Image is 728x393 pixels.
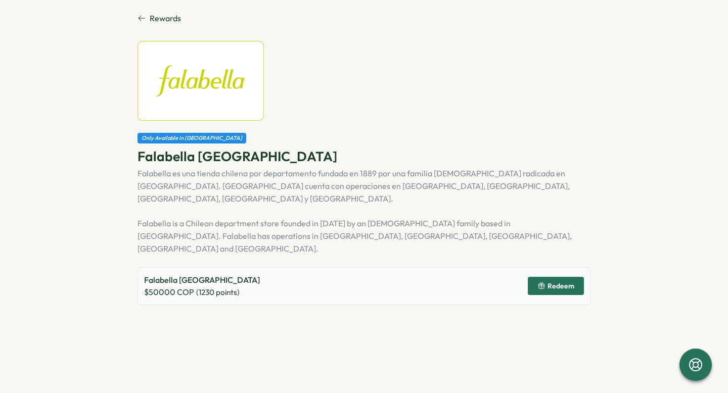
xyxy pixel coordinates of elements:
[138,218,572,254] span: Falabella is a Chilean department store founded in [DATE] by an [DEMOGRAPHIC_DATA] family based i...
[144,286,194,299] span: $ 50000 COP
[138,12,590,25] a: Rewards
[138,148,590,165] p: Falabella [GEOGRAPHIC_DATA]
[528,277,584,295] button: Redeem
[144,274,260,286] p: Falabella [GEOGRAPHIC_DATA]
[138,133,246,143] div: Only Available in [GEOGRAPHIC_DATA]
[548,282,574,289] span: Redeem
[138,41,264,121] img: Falabella Colombia
[150,12,181,25] span: Rewards
[138,168,570,204] span: Falabella es una tienda chilena por departamento fundada en 1889 por una familia [DEMOGRAPHIC_DAT...
[196,287,240,298] span: ( 1230 points)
